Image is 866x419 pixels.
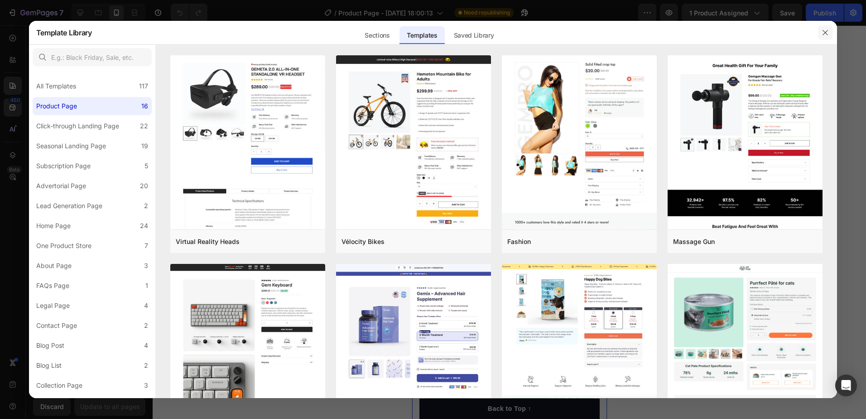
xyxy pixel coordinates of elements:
[7,373,188,394] button: Back to Top ↑
[16,227,157,238] p: Supports strong muscles, increases bone strength
[36,240,91,251] div: One Product Store
[36,141,106,151] div: Seasonal Landing Page
[507,236,531,247] div: Fashion
[144,240,148,251] div: 7
[36,200,102,211] div: Lead Generation Page
[16,192,157,203] p: Supercharge immunity System
[141,101,148,112] div: 16
[33,48,152,66] input: E.g.: Black Friday, Sale, etc.
[357,26,397,44] div: Sections
[36,320,77,331] div: Contact Page
[7,62,188,103] h1: Moisturizing smear green film stick
[140,121,148,132] div: 22
[141,141,148,151] div: 19
[14,272,173,336] p: Efficacy: cleansing and controlling oil, repairing skin, refreshing and moisturizing Main ingredi...
[16,175,157,186] p: Perfect for sensitive tummies
[144,200,148,211] div: 2
[36,360,62,371] div: Blog List
[176,236,240,247] div: Virtual Reality Heads
[447,26,501,44] div: Saved Library
[144,161,148,171] div: 5
[342,236,385,247] div: Vélocity Bikes
[36,260,72,271] div: About Page
[76,379,119,388] div: Back to Top ↑
[36,161,91,171] div: Subscription Page
[7,103,28,116] legend: Color
[673,236,715,247] div: Massage Gun
[139,81,148,92] div: 117
[144,360,148,371] div: 2
[36,101,77,112] div: Product Page
[835,375,857,396] div: Open Intercom Messenger
[36,81,76,92] div: All Templates
[36,340,64,351] div: Blog Post
[399,26,444,44] div: Templates
[36,180,86,191] div: Advertorial Page
[144,340,148,351] div: 4
[36,220,71,231] div: Home Page
[36,280,69,291] div: FAQs Page
[7,146,188,167] button: Add to cart
[36,21,92,44] h2: Template Library
[16,209,157,221] p: Bursting with protein, vitamins, and minerals
[144,300,148,311] div: 4
[140,220,148,231] div: 24
[145,280,148,291] div: 1
[144,380,148,391] div: 3
[36,300,70,311] div: Legal Page
[36,121,119,132] div: Click-through Landing Page
[36,380,82,391] div: Collection Page
[144,320,148,331] div: 2
[140,180,148,191] div: 20
[15,253,53,263] p: Description
[79,152,115,161] div: Add to cart
[144,260,148,271] div: 3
